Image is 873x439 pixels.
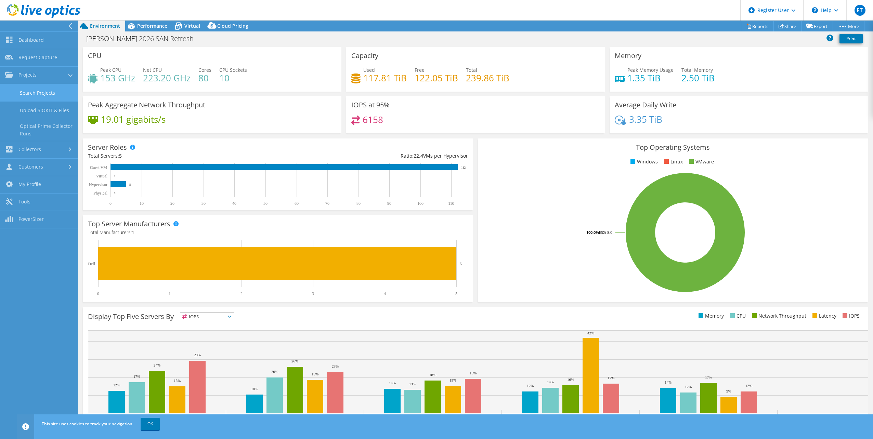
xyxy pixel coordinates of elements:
h3: Capacity [351,52,378,59]
text: 20% [271,370,278,374]
li: Linux [662,158,683,165]
span: Total [466,67,477,73]
text: 90 [387,201,391,206]
h4: 6158 [363,116,383,123]
text: 17% [608,376,614,380]
text: Dell [88,262,95,266]
li: VMware [687,158,714,165]
text: 14% [547,380,554,384]
span: 1 [132,229,134,236]
span: Environment [90,23,120,29]
text: 19% [470,371,477,375]
text: Virtual [96,174,108,178]
a: More [833,21,864,31]
h4: 153 GHz [100,74,135,82]
h3: Top Server Manufacturers [88,220,170,228]
text: 9% [726,389,731,393]
h4: Total Manufacturers: [88,229,468,236]
text: 0 [114,191,116,195]
li: Windows [629,158,658,165]
h3: Average Daily Write [615,101,676,109]
h4: 1.35 TiB [627,74,674,82]
h4: 3.35 TiB [629,116,662,123]
text: 30 [201,201,206,206]
text: 18% [429,373,436,377]
span: Net CPU [143,67,162,73]
div: Ratio: VMs per Hypervisor [278,152,468,160]
a: OK [141,418,160,430]
a: Share [773,21,802,31]
span: CPU Sockets [219,67,247,73]
span: Cloud Pricing [217,23,248,29]
svg: \n [812,7,818,13]
text: 15% [449,378,456,382]
text: 13% [409,382,416,386]
div: Total Servers: [88,152,278,160]
text: 20 [170,201,174,206]
text: 23% [332,364,339,368]
text: 60 [295,201,299,206]
li: CPU [728,312,746,320]
text: 17% [133,374,140,378]
h4: 80 [198,74,211,82]
text: Guest VM [90,165,107,170]
h4: 10 [219,74,247,82]
span: 22.4 [414,152,423,159]
span: Cores [198,67,211,73]
text: 5 [455,291,457,296]
h4: 19.01 gigabits/s [101,116,166,123]
text: 10% [251,387,258,391]
text: 112 [461,166,466,169]
text: 12% [527,384,534,388]
tspan: ESXi 8.0 [599,230,612,235]
text: 12% [685,385,692,389]
text: 42% [587,331,594,335]
h4: 223.20 GHz [143,74,191,82]
a: Print [839,34,863,43]
text: 5 [460,262,462,266]
h3: Peak Aggregate Network Throughput [88,101,205,109]
span: ET [855,5,865,16]
text: 110 [448,201,454,206]
text: 14% [665,380,672,384]
span: Virtual [184,23,200,29]
h4: 239.86 TiB [466,74,509,82]
span: Free [415,67,425,73]
text: Physical [93,191,107,196]
h4: 2.50 TiB [681,74,715,82]
text: 12% [745,384,752,388]
text: 26% [291,359,298,363]
text: 1 [169,291,171,296]
text: 19% [312,372,318,376]
tspan: 100.0% [586,230,599,235]
span: Used [363,67,375,73]
text: 0 [97,291,99,296]
h4: 122.05 TiB [415,74,458,82]
span: Total Memory [681,67,713,73]
text: 24% [154,363,160,367]
li: Memory [697,312,724,320]
text: 2 [240,291,243,296]
span: IOPS [180,312,234,321]
text: 12% [113,383,120,387]
text: 14% [389,381,396,385]
text: 3 [312,291,314,296]
text: 4 [384,291,386,296]
a: Reports [741,21,774,31]
span: Performance [137,23,167,29]
text: 50 [263,201,268,206]
li: IOPS [841,312,860,320]
text: 80 [356,201,361,206]
a: Export [801,21,833,31]
text: 100 [417,201,424,206]
text: Hypervisor [89,182,107,187]
text: 16% [567,377,574,382]
span: This site uses cookies to track your navigation. [42,421,133,427]
text: 40 [232,201,236,206]
h3: IOPS at 95% [351,101,390,109]
h3: Server Roles [88,144,127,151]
text: 0 [109,201,112,206]
h3: Memory [615,52,641,59]
li: Latency [811,312,836,320]
span: Peak Memory Usage [627,67,674,73]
